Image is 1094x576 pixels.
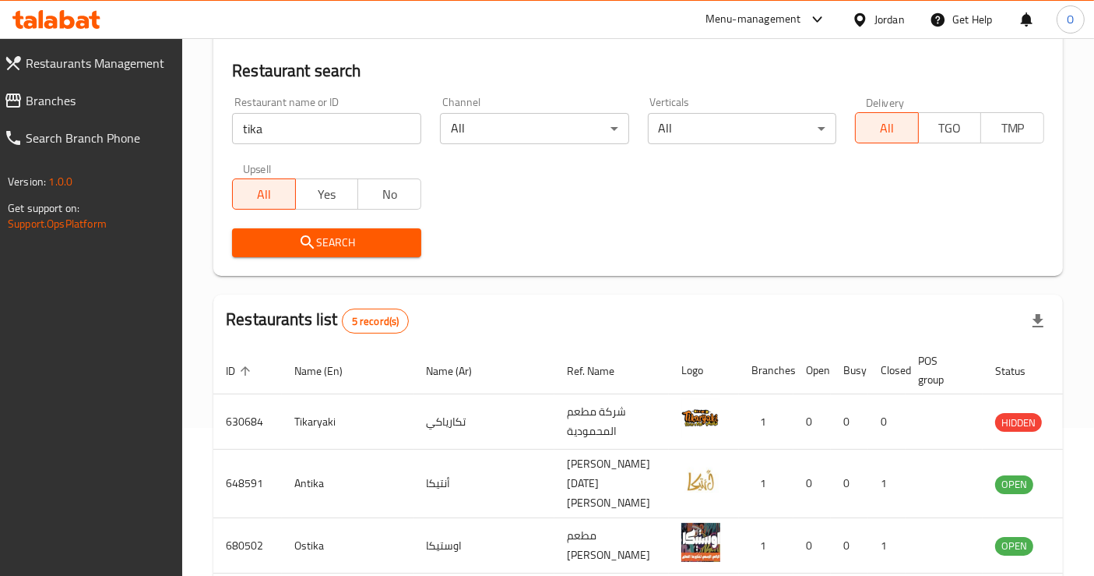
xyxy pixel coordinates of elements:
[357,178,421,210] button: No
[681,399,720,438] img: Tikaryaki
[282,450,413,518] td: Antika
[8,171,46,192] span: Version:
[980,112,1044,143] button: TMP
[364,183,415,206] span: No
[48,171,72,192] span: 1.0.0
[232,113,421,144] input: Search for restaurant name or ID..
[226,308,409,334] h2: Restaurants list
[855,112,919,143] button: All
[554,518,669,574] td: مطعم [PERSON_NAME]
[868,450,906,518] td: 1
[8,214,107,234] a: Support.OpsPlatform
[295,178,359,210] button: Yes
[868,394,906,450] td: 0
[294,362,363,380] span: Name (En)
[866,97,905,108] label: Delivery
[739,347,793,394] th: Branches
[302,183,353,206] span: Yes
[793,518,831,574] td: 0
[426,362,492,380] span: Name (Ar)
[282,394,413,450] td: Tikaryaki
[739,394,793,450] td: 1
[669,347,739,394] th: Logo
[793,394,831,450] td: 0
[681,523,720,562] img: Ostika
[26,54,171,72] span: Restaurants Management
[831,394,868,450] td: 0
[995,414,1042,432] span: HIDDEN
[213,394,282,450] td: 630684
[213,518,282,574] td: 680502
[995,413,1042,432] div: HIDDEN
[995,537,1033,555] span: OPEN
[413,450,554,518] td: أنتيكا
[232,59,1044,83] h2: Restaurant search
[862,117,913,140] span: All
[244,233,409,253] span: Search
[739,450,793,518] td: 1
[243,163,272,174] label: Upsell
[413,394,554,450] td: تكارياكي
[26,129,171,147] span: Search Branch Phone
[987,117,1038,140] span: TMP
[342,309,410,334] div: Total records count
[213,450,282,518] td: 648591
[925,117,976,140] span: TGO
[343,314,409,329] span: 5 record(s)
[739,518,793,574] td: 1
[868,347,906,394] th: Closed
[648,113,837,144] div: All
[831,518,868,574] td: 0
[793,347,831,394] th: Open
[554,450,669,518] td: [PERSON_NAME] [DATE][PERSON_NAME]
[868,518,906,574] td: 1
[440,113,629,144] div: All
[793,450,831,518] td: 0
[232,228,421,257] button: Search
[413,518,554,574] td: اوستيكا
[282,518,413,574] td: Ostika
[8,198,79,218] span: Get support on:
[918,352,964,389] span: POS group
[995,475,1033,493] span: OPEN
[567,362,635,380] span: Ref. Name
[705,10,801,29] div: Menu-management
[874,11,905,28] div: Jordan
[226,362,255,380] span: ID
[554,394,669,450] td: شركة مطعم المحمودية
[232,178,296,210] button: All
[995,475,1033,494] div: OPEN
[995,362,1046,380] span: Status
[831,450,868,518] td: 0
[918,112,982,143] button: TGO
[26,91,171,110] span: Branches
[239,183,290,206] span: All
[831,347,868,394] th: Busy
[1067,11,1074,28] span: O
[681,461,720,500] img: Antika
[1019,302,1057,340] div: Export file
